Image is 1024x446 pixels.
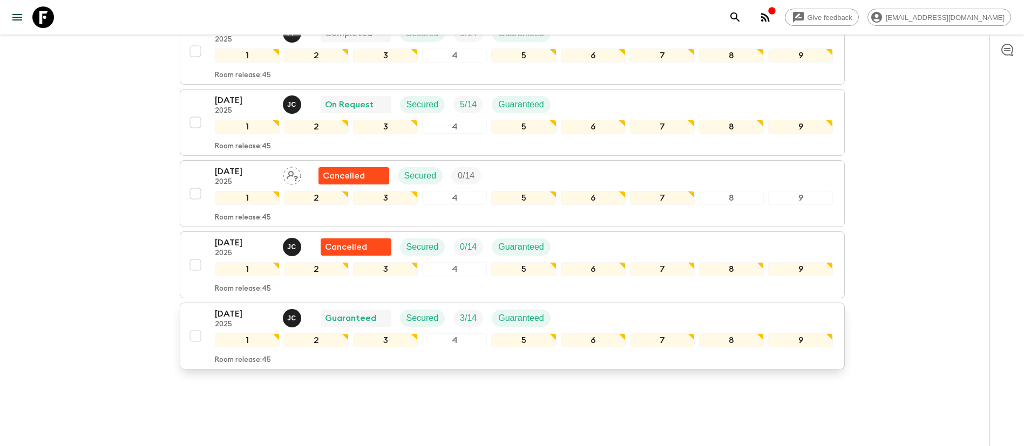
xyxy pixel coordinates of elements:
p: 2025 [215,249,274,258]
p: 5 / 14 [460,98,477,111]
div: Trip Fill [453,96,483,113]
span: [EMAIL_ADDRESS][DOMAIN_NAME] [880,13,1011,22]
p: 0 / 14 [458,169,474,182]
div: Secured [400,238,445,256]
div: 9 [768,120,833,134]
p: 2025 [215,320,274,329]
div: 1 [215,49,280,63]
div: 7 [630,120,695,134]
button: [DATE]2025Pabel PerezCompletedSecuredTrip FillGuaranteed123456789Room release:45 [180,18,845,85]
button: JC [283,238,303,256]
span: Julio Camacho [283,241,303,250]
button: [DATE]2025Assign pack leaderFlash Pack cancellationSecuredTrip Fill123456789Room release:45 [180,160,845,227]
div: Secured [400,310,445,327]
p: Guaranteed [498,312,544,325]
div: 6 [561,120,626,134]
div: Trip Fill [453,310,483,327]
div: 6 [561,49,626,63]
div: 9 [768,262,833,276]
span: Give feedback [802,13,858,22]
p: Guaranteed [498,241,544,253]
div: 4 [422,49,487,63]
button: JC [283,95,303,114]
div: 8 [699,49,764,63]
p: [DATE] [215,236,274,249]
p: J C [287,100,296,109]
button: menu [6,6,28,28]
p: Room release: 45 [215,71,271,80]
p: 2025 [215,178,274,187]
div: [EMAIL_ADDRESS][DOMAIN_NAME] [867,9,1011,26]
div: 2 [284,49,349,63]
div: 1 [215,191,280,205]
div: 9 [768,333,833,347]
div: 8 [699,262,764,276]
div: 8 [699,120,764,134]
p: On Request [325,98,374,111]
p: Guaranteed [498,98,544,111]
div: 1 [215,262,280,276]
p: [DATE] [215,307,274,320]
p: Room release: 45 [215,142,271,151]
div: 5 [491,49,556,63]
div: 4 [422,191,487,205]
p: Secured [406,241,439,253]
div: 6 [561,191,626,205]
a: Give feedback [785,9,859,26]
div: 5 [491,120,556,134]
p: Secured [406,98,439,111]
div: 7 [630,262,695,276]
button: JC [283,309,303,327]
div: 4 [422,333,487,347]
div: 7 [630,191,695,205]
div: 6 [561,333,626,347]
div: Trip Fill [453,238,483,256]
div: 4 [422,262,487,276]
p: Room release: 45 [215,356,271,365]
div: 7 [630,333,695,347]
button: [DATE]2025Julio CamachoFlash Pack cancellationSecuredTrip FillGuaranteed123456789Room release:45 [180,231,845,298]
p: 3 / 14 [460,312,477,325]
div: Trip Fill [451,167,481,184]
div: 1 [215,333,280,347]
div: 9 [768,191,833,205]
span: Assign pack leader [283,170,301,179]
div: 7 [630,49,695,63]
span: Julio Camacho [283,99,303,107]
button: [DATE]2025Julio CamachoGuaranteedSecuredTrip FillGuaranteed123456789Room release:45 [180,303,845,369]
div: 4 [422,120,487,134]
div: 8 [699,333,764,347]
p: [DATE] [215,165,274,178]
p: [DATE] [215,94,274,107]
div: 8 [699,191,764,205]
button: search adventures [724,6,746,28]
div: 3 [353,49,418,63]
div: 6 [561,262,626,276]
p: Room release: 45 [215,285,271,293]
div: 1 [215,120,280,134]
div: 5 [491,191,556,205]
span: Pabel Perez [283,28,303,36]
button: [DATE]2025Julio CamachoOn RequestSecuredTrip FillGuaranteed123456789Room release:45 [180,89,845,156]
p: Room release: 45 [215,214,271,222]
div: Secured [400,96,445,113]
div: 9 [768,49,833,63]
p: Secured [404,169,437,182]
span: Julio Camacho [283,312,303,321]
p: 0 / 14 [460,241,477,253]
div: 5 [491,262,556,276]
p: Secured [406,312,439,325]
p: 2025 [215,107,274,115]
div: 5 [491,333,556,347]
div: Secured [398,167,443,184]
p: 2025 [215,36,274,44]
